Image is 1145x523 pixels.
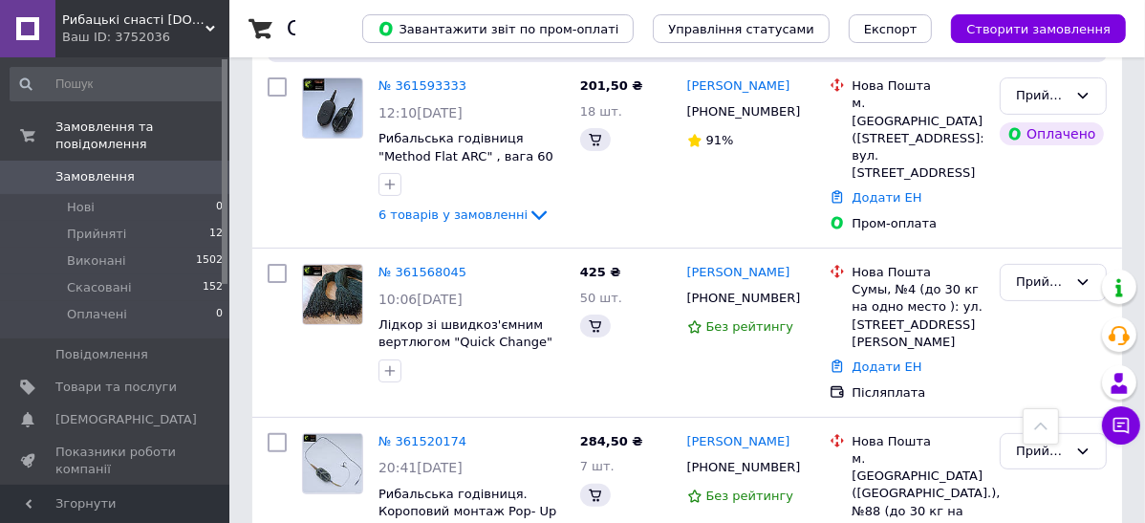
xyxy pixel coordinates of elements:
span: 12:10[DATE] [378,105,463,120]
a: Рибальська годівниця "Method Flat ARC" , вага 60 грамів [378,131,553,181]
a: [PERSON_NAME] [687,433,790,451]
a: Фото товару [302,77,363,139]
span: [DEMOGRAPHIC_DATA] [55,411,197,428]
h1: Список замовлень [287,17,481,40]
span: 91% [706,133,734,147]
a: № 361593333 [378,78,466,93]
img: Фото товару [303,434,362,493]
span: Нові [67,199,95,216]
span: Замовлення [55,168,135,185]
div: Пром-оплата [853,215,985,232]
span: Товари та послуги [55,379,177,396]
span: 284,50 ₴ [580,434,643,448]
span: Рибацькі снасті FISHEN.COM.UA [62,11,205,29]
span: 12 [209,226,223,243]
span: Оплачені [67,306,127,323]
div: [PHONE_NUMBER] [683,455,800,480]
span: Прийняті [67,226,126,243]
div: [PHONE_NUMBER] [683,286,800,311]
img: Фото товару [303,78,362,138]
div: Прийнято [1016,442,1068,462]
div: Післяплата [853,384,985,402]
span: 10:06[DATE] [378,292,463,307]
button: Чат з покупцем [1102,406,1140,445]
div: м. [GEOGRAPHIC_DATA] ([STREET_ADDRESS]: вул. [STREET_ADDRESS] [853,95,985,182]
span: 50 шт. [580,291,622,305]
button: Експорт [849,14,933,43]
div: Нова Пошта [853,77,985,95]
span: 6 товарів у замовленні [378,207,528,222]
span: Управління статусами [668,22,814,36]
span: 0 [216,199,223,216]
input: Пошук [10,67,225,101]
span: Повідомлення [55,346,148,363]
span: 1502 [196,252,223,270]
span: 201,50 ₴ [580,78,643,93]
button: Завантажити звіт по пром-оплаті [362,14,634,43]
div: [PHONE_NUMBER] [683,99,800,124]
div: Нова Пошта [853,433,985,450]
span: Без рейтингу [706,489,794,503]
span: Скасовані [67,279,132,296]
a: Додати ЕН [853,360,922,374]
span: Завантажити звіт по пром-оплаті [378,20,618,37]
a: Лідкор зі швидкоз'ємним вертлюгом "Quick Change" [378,317,552,350]
span: 425 ₴ [580,265,621,279]
span: 7 шт. [580,459,615,473]
a: Фото товару [302,264,363,325]
a: № 361568045 [378,265,466,279]
a: [PERSON_NAME] [687,77,790,96]
div: Прийнято [1016,272,1068,293]
div: Оплачено [1000,122,1103,145]
span: Без рейтингу [706,319,794,334]
a: [PERSON_NAME] [687,264,790,282]
span: 152 [203,279,223,296]
div: Сумы, №4 (до 30 кг на одно место ): ул. [STREET_ADDRESS][PERSON_NAME] [853,281,985,351]
a: № 361520174 [378,434,466,448]
button: Управління статусами [653,14,830,43]
span: Замовлення та повідомлення [55,119,229,153]
span: Експорт [864,22,918,36]
div: Нова Пошта [853,264,985,281]
a: Фото товару [302,433,363,494]
span: 0 [216,306,223,323]
img: Фото товару [303,265,362,324]
div: Ваш ID: 3752036 [62,29,229,46]
span: Створити замовлення [966,22,1111,36]
span: Показники роботи компанії [55,444,177,478]
div: Прийнято [1016,86,1068,106]
span: Виконані [67,252,126,270]
span: 20:41[DATE] [378,460,463,475]
a: 6 товарів у замовленні [378,207,551,222]
span: 18 шт. [580,104,622,119]
a: Створити замовлення [932,21,1126,35]
button: Створити замовлення [951,14,1126,43]
a: Додати ЕН [853,190,922,205]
